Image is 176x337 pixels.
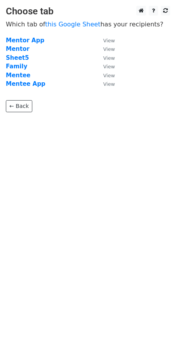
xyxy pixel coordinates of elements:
h3: Choose tab [6,6,170,17]
small: View [103,73,115,78]
small: View [103,46,115,52]
a: View [95,45,115,52]
small: View [103,81,115,87]
small: View [103,64,115,69]
a: Mentor [6,45,30,52]
a: Mentee App [6,80,46,87]
a: Sheet5 [6,54,29,61]
small: View [103,55,115,61]
a: this Google Sheet [45,21,100,28]
a: View [95,63,115,70]
small: View [103,38,115,43]
a: View [95,54,115,61]
a: ← Back [6,100,32,112]
a: Mentee [6,72,30,79]
a: View [95,37,115,44]
a: View [95,80,115,87]
p: Which tab of has your recipients? [6,20,170,28]
a: Mentor App [6,37,44,44]
a: View [95,72,115,79]
a: Family [6,63,27,70]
